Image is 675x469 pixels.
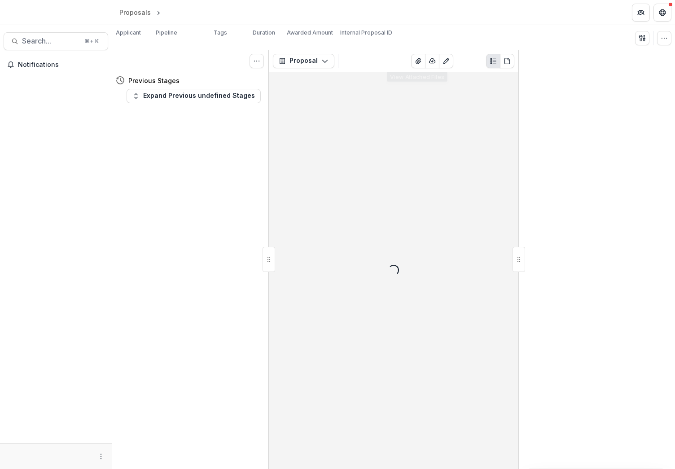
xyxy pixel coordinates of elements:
[127,89,261,103] button: Expand Previous undefined Stages
[156,29,177,37] p: Pipeline
[214,29,227,37] p: Tags
[128,76,180,85] h4: Previous Stages
[116,6,154,19] a: Proposals
[439,54,453,68] button: Edit as form
[411,54,425,68] button: View Attached Files
[119,8,151,17] div: Proposals
[96,451,106,462] button: More
[116,29,141,37] p: Applicant
[653,4,671,22] button: Get Help
[22,37,79,45] span: Search...
[500,54,514,68] button: PDF view
[116,6,201,19] nav: breadcrumb
[253,29,275,37] p: Duration
[486,54,500,68] button: Plaintext view
[340,29,392,37] p: Internal Proposal ID
[18,61,105,69] span: Notifications
[273,54,334,68] button: Proposal
[4,57,108,72] button: Notifications
[287,29,333,37] p: Awarded Amount
[632,4,650,22] button: Partners
[250,54,264,68] button: Toggle View Cancelled Tasks
[83,36,101,46] div: ⌘ + K
[4,32,108,50] button: Search...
